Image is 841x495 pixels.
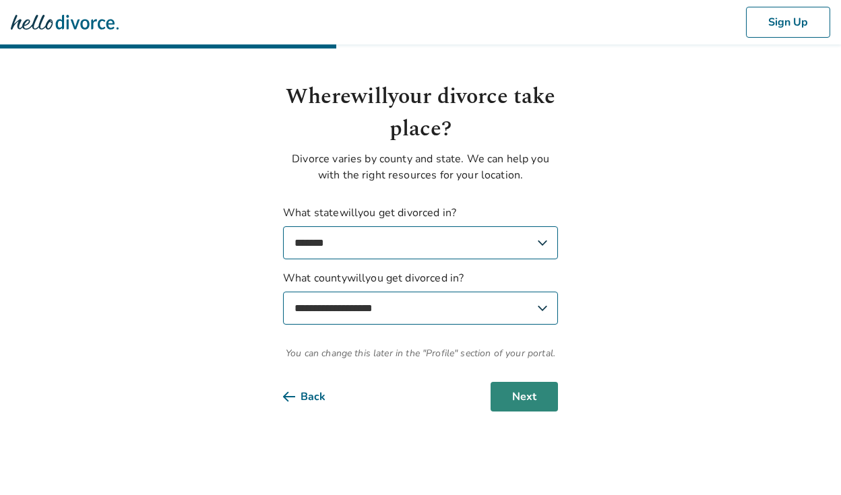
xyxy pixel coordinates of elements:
select: What statewillyou get divorced in? [283,226,558,259]
h1: Where will your divorce take place? [283,81,558,145]
button: Back [283,382,347,411]
select: What countywillyou get divorced in? [283,292,558,325]
label: What state will you get divorced in? [283,205,558,259]
iframe: Chat Widget [774,430,841,495]
p: Divorce varies by county and state. We can help you with the right resources for your location. [283,151,558,183]
span: You can change this later in the "Profile" section of your portal. [283,346,558,360]
img: Hello Divorce Logo [11,9,119,36]
button: Next [491,382,558,411]
button: Sign Up [746,7,830,38]
label: What county will you get divorced in? [283,270,558,325]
